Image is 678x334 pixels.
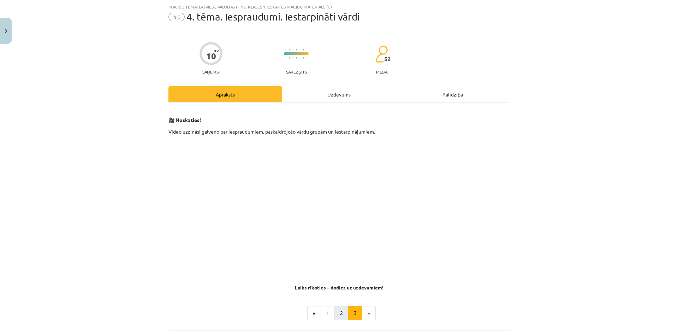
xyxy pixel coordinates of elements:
[168,117,201,123] strong: 🎥 Noskaties!
[303,49,304,51] img: icon-short-line-57e1e144782c952c97e751825c79c345078a6d821885a25fce030b3d8c18986b.svg
[286,69,307,74] p: Sarežģīts
[285,57,286,59] img: icon-short-line-57e1e144782c952c97e751825c79c345078a6d821885a25fce030b3d8c18986b.svg
[299,57,300,59] img: icon-short-line-57e1e144782c952c97e751825c79c345078a6d821885a25fce030b3d8c18986b.svg
[396,86,510,102] div: Palīdzība
[375,45,388,63] img: students-c634bb4e5e11cddfef0936a35e636f08e4e9abd3cc4e673bd6f9a4125e45ecb1.svg
[321,306,335,320] button: 1
[282,86,396,102] div: Uzdevums
[292,49,293,51] img: icon-short-line-57e1e144782c952c97e751825c79c345078a6d821885a25fce030b3d8c18986b.svg
[168,306,510,320] nav: Page navigation example
[296,49,297,51] img: icon-short-line-57e1e144782c952c97e751825c79c345078a6d821885a25fce030b3d8c18986b.svg
[295,284,383,291] strong: Laiks rīkoties – dodies uz uzdevumiem!
[5,29,7,34] img: icon-close-lesson-0947bae3869378f0d4975bcd49f059093ad1ed9edebbc8119c70593378902aed.svg
[299,49,300,51] img: icon-short-line-57e1e144782c952c97e751825c79c345078a6d821885a25fce030b3d8c18986b.svg
[296,57,297,59] img: icon-short-line-57e1e144782c952c97e751825c79c345078a6d821885a25fce030b3d8c18986b.svg
[307,49,307,51] img: icon-short-line-57e1e144782c952c97e751825c79c345078a6d821885a25fce030b3d8c18986b.svg
[303,57,304,59] img: icon-short-line-57e1e144782c952c97e751825c79c345078a6d821885a25fce030b3d8c18986b.svg
[186,11,360,23] span: 4. tēma. Iespraudumi. Iestarpināti vārdi
[168,128,510,135] p: Video uzzināsi galveno par iespraudumiem, paskaidrojošo vārdu grupām un iestarpinājumiem.
[334,306,349,320] button: 2
[206,51,216,61] div: 10
[285,49,286,51] img: icon-short-line-57e1e144782c952c97e751825c79c345078a6d821885a25fce030b3d8c18986b.svg
[168,13,185,21] span: #5
[168,86,282,102] div: Apraksts
[384,56,391,62] span: 52
[376,69,387,74] p: pilda
[307,57,307,59] img: icon-short-line-57e1e144782c952c97e751825c79c345078a6d821885a25fce030b3d8c18986b.svg
[200,69,222,74] p: Saņemsi
[214,49,219,53] span: XP
[168,4,510,9] div: Mācību tēma: Latviešu valodas i - 12. klases 1.ieskaites mācību materiāls (c)
[348,306,362,320] button: 3
[292,57,293,59] img: icon-short-line-57e1e144782c952c97e751825c79c345078a6d821885a25fce030b3d8c18986b.svg
[307,306,321,320] button: «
